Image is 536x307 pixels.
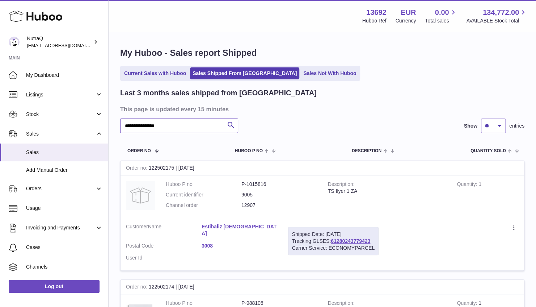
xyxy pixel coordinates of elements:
a: Estibaliz [DEMOGRAPHIC_DATA] [202,223,277,237]
span: AVAILABLE Stock Total [466,17,527,24]
a: Current Sales with Huboo [122,67,189,79]
dt: Huboo P no [166,300,241,307]
span: Channels [26,264,103,270]
span: Listings [26,91,95,98]
strong: Order no [126,165,149,173]
span: Total sales [425,17,457,24]
div: Huboo Ref [362,17,387,24]
span: Description [352,149,381,153]
strong: EUR [401,8,416,17]
strong: 13692 [366,8,387,17]
span: Sales [26,149,103,156]
div: Carrier Service: ECONOMYPARCEL [292,245,375,252]
span: Customer [126,224,148,229]
div: NutraQ [27,35,92,49]
dt: Name [126,223,202,239]
label: Show [464,123,477,129]
span: [EMAIL_ADDRESS][DOMAIN_NAME] [27,42,106,48]
span: Add Manual Order [26,167,103,174]
strong: Quantity [457,181,478,189]
span: Orders [26,185,95,192]
strong: Order no [126,284,149,291]
div: 122502175 | [DATE] [121,161,524,175]
h1: My Huboo - Sales report Shipped [120,47,524,59]
dd: P-988106 [241,300,317,307]
dd: 9005 [241,191,317,198]
div: Shipped Date: [DATE] [292,231,375,238]
dd: P-1015816 [241,181,317,188]
span: 134,772.00 [483,8,519,17]
span: Usage [26,205,103,212]
dt: Current identifier [166,191,241,198]
span: Stock [26,111,95,118]
a: 61280243779423 [331,238,370,244]
div: TS flyer 1 ZA [328,188,446,195]
a: 134,772.00 AVAILABLE Stock Total [466,8,527,24]
dt: User Id [126,254,202,261]
a: 3008 [202,242,277,249]
div: Currency [396,17,416,24]
dt: Huboo P no [166,181,241,188]
a: 0.00 Total sales [425,8,457,24]
span: Cases [26,244,103,251]
span: entries [509,123,524,129]
img: log@nutraq.com [9,37,20,47]
span: Sales [26,130,95,137]
a: Sales Shipped From [GEOGRAPHIC_DATA] [190,67,299,79]
span: 0.00 [435,8,449,17]
td: 1 [451,175,524,218]
span: Quantity Sold [470,149,506,153]
h3: This page is updated every 15 minutes [120,105,523,113]
strong: Description [328,181,355,189]
dt: Channel order [166,202,241,209]
a: Log out [9,280,100,293]
h2: Last 3 months sales shipped from [GEOGRAPHIC_DATA] [120,88,317,98]
dt: Postal Code [126,242,202,251]
div: Tracking GLSES: [288,227,379,256]
span: My Dashboard [26,72,103,79]
a: Sales Not With Huboo [301,67,359,79]
img: no-photo.jpg [126,181,155,210]
dd: 12907 [241,202,317,209]
span: Invoicing and Payments [26,224,95,231]
span: Order No [127,149,151,153]
div: 122502174 | [DATE] [121,280,524,294]
span: Huboo P no [235,149,263,153]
